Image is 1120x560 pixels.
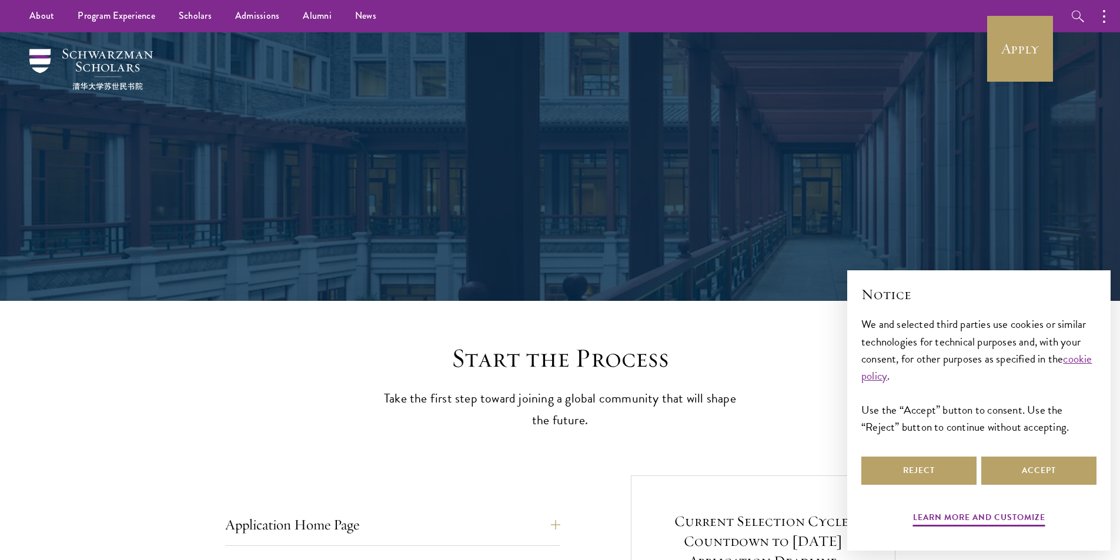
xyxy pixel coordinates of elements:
h2: Notice [861,284,1096,304]
h2: Start the Process [378,342,743,375]
img: Schwarzman Scholars [29,49,153,90]
button: Reject [861,457,977,485]
button: Accept [981,457,1096,485]
button: Learn more and customize [913,510,1045,528]
a: Apply [987,16,1053,82]
a: cookie policy [861,350,1092,384]
div: We and selected third parties use cookies or similar technologies for technical purposes and, wit... [861,316,1096,435]
button: Application Home Page [225,511,560,539]
p: Take the first step toward joining a global community that will shape the future. [378,388,743,431]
